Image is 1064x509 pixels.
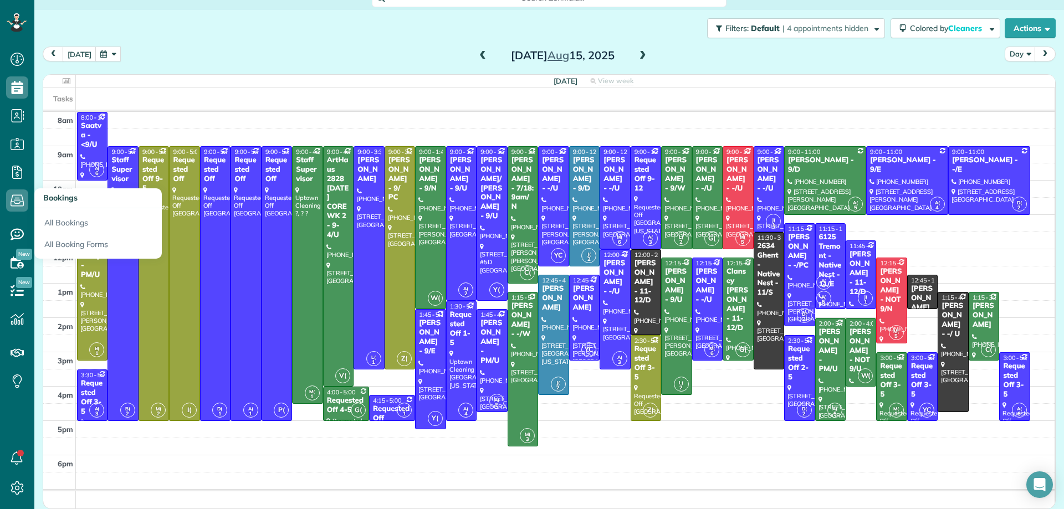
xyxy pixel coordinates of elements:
span: D( [802,311,807,317]
div: 6125 Tremont - Native Nest - 11/E [819,233,842,289]
span: YC [919,403,934,418]
small: 2 [582,254,596,265]
span: J( [772,217,775,223]
small: 4 [817,281,831,291]
span: 1:15 - 5:45 [511,294,540,301]
div: [PERSON_NAME] - -/U [757,156,781,193]
div: Requested Off 3-5 [634,345,658,382]
div: [PERSON_NAME] - 9/ PC [910,284,934,331]
span: 12:15 - 2:45 [880,259,912,267]
span: 9:00 - 12:00 [696,148,728,156]
small: 6 [705,348,719,359]
div: [PERSON_NAME] - 7/18: 9am/N [511,156,535,212]
span: 9:00 - 12:30 [542,148,574,156]
span: 9:00 - 12:00 [635,148,667,156]
small: 1 [244,409,258,419]
div: [PERSON_NAME] - -/W [511,301,535,339]
span: YC [581,342,596,357]
span: 12:15 - 3:15 [696,259,728,267]
small: 3 [613,357,627,368]
span: 3pm [58,356,73,365]
span: A( [821,277,826,284]
div: [PERSON_NAME] - -/U [541,156,565,193]
small: 3 [643,237,657,248]
span: View week [598,76,633,85]
span: 9:00 - 12:00 [603,148,636,156]
small: 1 [766,220,780,230]
span: L( [371,354,376,360]
span: G( [735,342,750,357]
small: 2 [1012,203,1026,213]
span: 9:00 - 5:00 [234,148,263,156]
small: 1 [90,348,104,359]
span: Y( [428,411,443,426]
span: 11:15 - 2:15 [788,225,820,233]
div: [PERSON_NAME]/[PERSON_NAME] - 9/U [480,156,504,221]
span: 3:00 - 5:00 [1003,354,1032,362]
span: C( [520,265,535,280]
span: 12:15 - 3:15 [727,259,759,267]
span: M( [893,405,899,412]
button: Colored byCleaners [891,18,1000,38]
span: 9:00 - 1:30 [480,148,509,156]
span: 12:00 - 3:30 [603,251,636,259]
div: Requested Off 3-5 [80,379,104,417]
span: A( [853,199,858,205]
span: 2:30 - 5:00 [635,337,663,345]
span: C( [981,342,996,357]
small: 2 [151,409,165,419]
span: 12:15 - 4:15 [665,259,697,267]
span: L( [679,379,683,385]
span: 3:30 - 5:00 [81,371,110,379]
span: J( [864,294,867,300]
span: M( [617,234,622,240]
span: 9:00 - 5:00 [111,148,140,156]
span: Colored by [910,23,986,33]
span: 9:00 - 11:00 [952,148,984,156]
span: G( [351,403,366,418]
span: A( [95,165,100,171]
small: 2 [459,289,473,299]
span: 9:00 - 3:30 [388,148,417,156]
span: A( [95,405,100,412]
div: Clansey [PERSON_NAME] - 11-12/D [726,267,750,332]
span: Tasks [53,94,73,103]
span: 4pm [58,390,73,399]
div: Open Intercom Messenger [1026,471,1053,498]
div: [PERSON_NAME] - NOT 9/U [849,327,873,374]
div: [PERSON_NAME] - 11-12/D [849,250,873,296]
span: A( [832,405,837,412]
div: [PERSON_NAME] - 9/U [664,267,689,305]
span: 1:30 - 5:00 [450,302,479,310]
span: 9:00 - 12:30 [573,148,605,156]
div: [PERSON_NAME] - PM/U [480,318,504,365]
span: 10am [53,184,73,193]
div: Requested Off [234,156,258,184]
div: [PERSON_NAME] [541,284,565,312]
div: [PERSON_NAME] - -/PC [787,233,812,270]
span: 9:00 - 5:00 [142,148,171,156]
div: [PERSON_NAME] - -/U [726,156,750,193]
span: A( [648,234,653,240]
div: [PERSON_NAME] - -/E [952,156,1027,174]
div: [PERSON_NAME] - -/ U [941,301,965,339]
small: 6 [1012,409,1026,419]
span: 9:00 - 5:00 [173,148,202,156]
span: 8am [58,116,73,125]
span: 12pm [53,253,73,262]
span: A( [617,354,622,360]
div: Staff Supervisor [111,156,135,184]
small: 5 [736,237,750,248]
div: [PERSON_NAME] - PM/U [819,327,842,374]
small: 5 [828,409,842,419]
span: 11:45 - 1:45 [850,242,882,250]
div: Requested Off 3-5 [879,362,904,399]
div: [PERSON_NAME] - 9/D [787,156,863,174]
div: [PERSON_NAME] [572,284,597,312]
span: J( [556,379,560,385]
span: A( [463,405,468,412]
div: [PERSON_NAME] - NOT 9/N [879,267,904,313]
span: 9:00 - 12:00 [727,148,759,156]
button: prev [43,47,64,61]
small: 3 [520,434,534,445]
